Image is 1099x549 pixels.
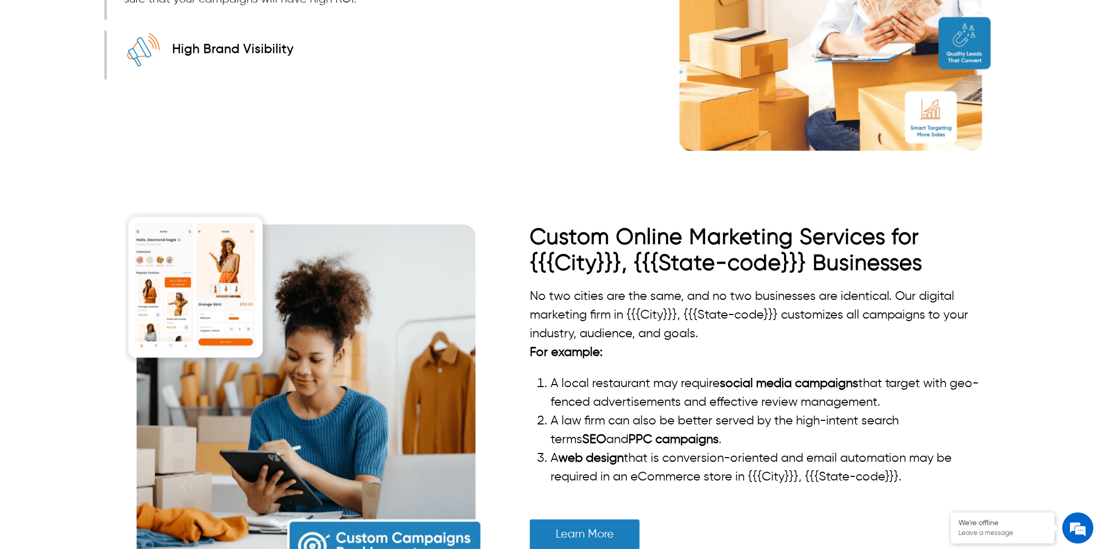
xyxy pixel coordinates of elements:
[551,374,995,411] li: A local restaurant may require that target with geo-fenced advertisements and effective review ma...
[558,452,624,464] a: web design
[720,377,858,390] a: social media campaigns
[628,433,719,446] a: PPC campaigns
[152,320,188,334] em: Submit
[18,62,44,68] img: logo_Zg8I0qSkbAqR2WFHt3p6CTuqpyXMFPubPcD2OT02zFN43Cy9FUNNG3NEPhM_Q1qe_.png
[172,43,294,56] strong: High Brand Visibility
[530,287,995,343] p: No two cities are the same, and no two businesses are identical. Our digital marketing firm in {{...
[530,227,923,274] strong: Custom Online Marketing Services for {{{City}}}, {{{State-code}}} Businesses
[54,58,174,72] div: Leave a message
[81,272,132,279] em: Driven by SalesIQ
[959,529,1047,538] p: Leave a message
[551,449,995,486] li: A that is conversion-oriented and email automation may be required in an eCommerce store in {{{Ci...
[551,411,995,449] li: A law firm can also be better served by the high-intent search terms and .
[170,5,195,30] div: Minimize live chat window
[5,283,198,320] textarea: Type your message and click 'Submit'
[582,433,606,446] a: SEO
[72,272,79,279] img: salesiqlogo_leal7QplfZFryJ6FIlVepeu7OftD7mt8q6exU6-34PB8prfIgodN67KcxXM9Y7JQ_.png
[124,30,163,69] img: <strong>High Brand Visibility</strong>
[959,519,1047,528] div: We're offline
[22,131,181,236] span: We are offline. Please leave us a message.
[530,346,603,359] strong: For example:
